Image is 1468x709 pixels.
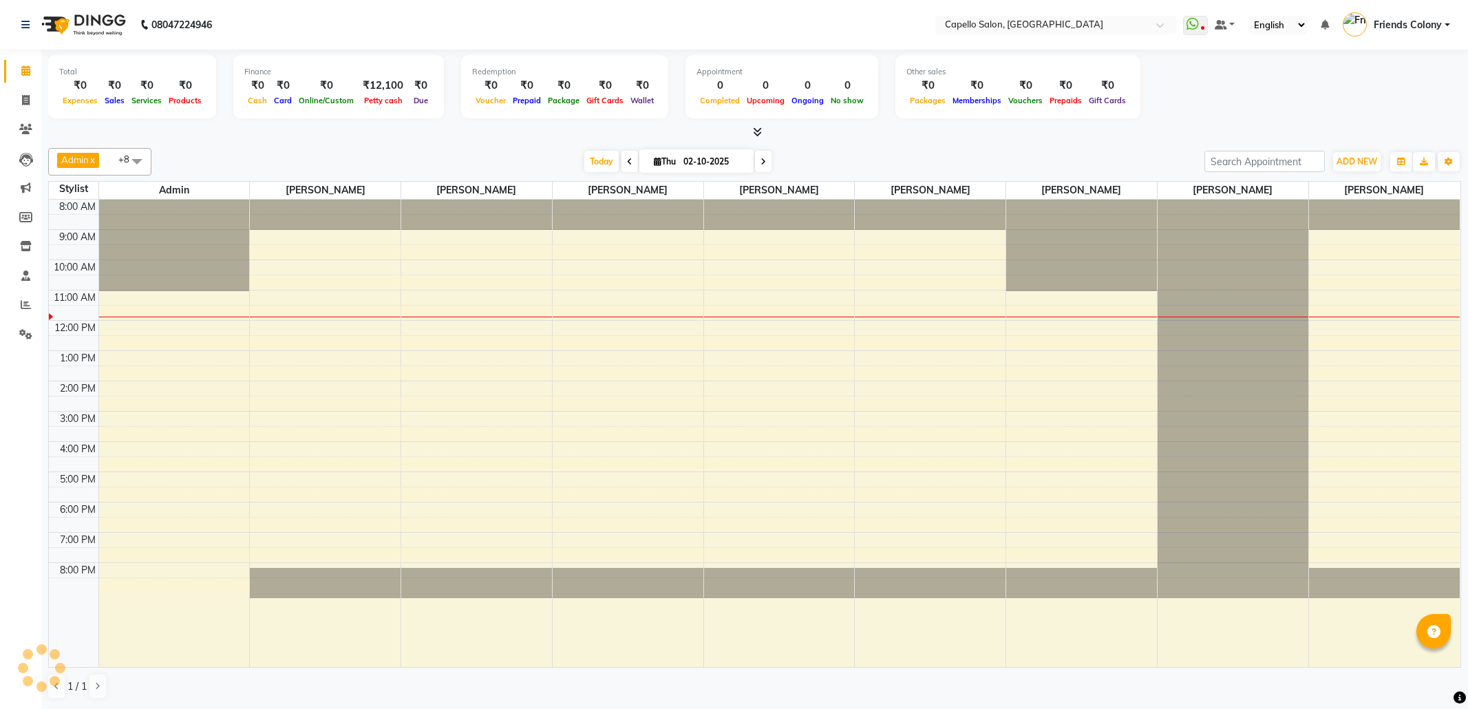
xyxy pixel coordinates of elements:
[49,182,98,196] div: Stylist
[244,66,433,78] div: Finance
[906,96,949,105] span: Packages
[244,96,270,105] span: Cash
[544,78,583,94] div: ₹0
[244,78,270,94] div: ₹0
[56,230,98,244] div: 9:00 AM
[61,154,89,165] span: Admin
[906,66,1129,78] div: Other sales
[270,96,295,105] span: Card
[472,66,657,78] div: Redemption
[59,96,101,105] span: Expenses
[89,154,95,165] a: x
[509,96,544,105] span: Prepaid
[788,96,827,105] span: Ongoing
[704,182,855,199] span: [PERSON_NAME]
[57,502,98,517] div: 6:00 PM
[544,96,583,105] span: Package
[57,472,98,487] div: 5:00 PM
[151,6,212,44] b: 08047224946
[1046,78,1085,94] div: ₹0
[128,96,165,105] span: Services
[583,78,627,94] div: ₹0
[1085,78,1129,94] div: ₹0
[101,96,128,105] span: Sales
[1337,156,1377,167] span: ADD NEW
[56,200,98,214] div: 8:00 AM
[696,96,743,105] span: Completed
[57,351,98,366] div: 1:00 PM
[743,78,788,94] div: 0
[679,151,748,172] input: 2025-10-02
[99,182,250,199] span: Admin
[1204,151,1325,172] input: Search Appointment
[1005,78,1046,94] div: ₹0
[1333,152,1381,171] button: ADD NEW
[627,78,657,94] div: ₹0
[949,96,1005,105] span: Memberships
[1309,182,1460,199] span: [PERSON_NAME]
[906,78,949,94] div: ₹0
[57,563,98,578] div: 8:00 PM
[165,78,205,94] div: ₹0
[1085,96,1129,105] span: Gift Cards
[472,78,509,94] div: ₹0
[51,290,98,305] div: 11:00 AM
[57,533,98,547] div: 7:00 PM
[57,412,98,426] div: 3:00 PM
[57,442,98,456] div: 4:00 PM
[584,151,619,172] span: Today
[949,78,1005,94] div: ₹0
[1005,96,1046,105] span: Vouchers
[827,96,867,105] span: No show
[827,78,867,94] div: 0
[361,96,406,105] span: Petty cash
[1046,96,1085,105] span: Prepaids
[509,78,544,94] div: ₹0
[696,78,743,94] div: 0
[52,321,98,335] div: 12:00 PM
[627,96,657,105] span: Wallet
[409,78,433,94] div: ₹0
[410,96,432,105] span: Due
[401,182,552,199] span: [PERSON_NAME]
[35,6,129,44] img: logo
[472,96,509,105] span: Voucher
[51,260,98,275] div: 10:00 AM
[128,78,165,94] div: ₹0
[59,66,205,78] div: Total
[743,96,788,105] span: Upcoming
[1006,182,1157,199] span: [PERSON_NAME]
[165,96,205,105] span: Products
[101,78,128,94] div: ₹0
[118,154,140,165] span: +8
[788,78,827,94] div: 0
[59,78,101,94] div: ₹0
[650,156,679,167] span: Thu
[1343,12,1367,36] img: Friends Colony
[855,182,1006,199] span: [PERSON_NAME]
[250,182,401,199] span: [PERSON_NAME]
[583,96,627,105] span: Gift Cards
[1158,182,1308,199] span: [PERSON_NAME]
[270,78,295,94] div: ₹0
[67,679,87,694] span: 1 / 1
[696,66,867,78] div: Appointment
[553,182,703,199] span: [PERSON_NAME]
[357,78,409,94] div: ₹12,100
[1374,18,1442,32] span: Friends Colony
[57,381,98,396] div: 2:00 PM
[295,96,357,105] span: Online/Custom
[295,78,357,94] div: ₹0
